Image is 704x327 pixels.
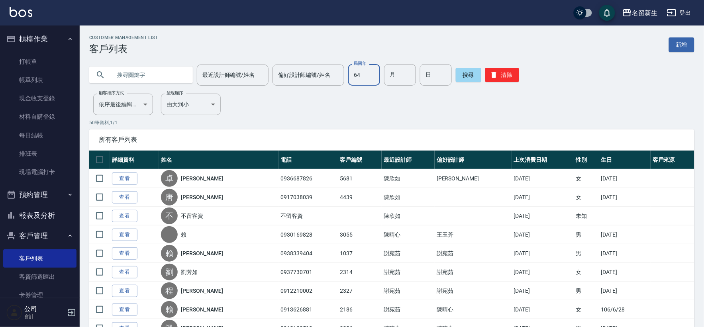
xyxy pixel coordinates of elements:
th: 性別 [574,151,599,169]
td: 陳欣如 [382,207,435,225]
div: 賴 [161,301,178,318]
td: 0938339404 [279,244,338,263]
button: 清除 [485,68,519,82]
a: 現場電腦打卡 [3,163,76,181]
a: [PERSON_NAME] [181,287,223,295]
td: 0936687826 [279,169,338,188]
th: 詳細資料 [110,151,159,169]
a: 查看 [112,304,137,316]
td: [DATE] [599,282,651,300]
td: 0912210002 [279,282,338,300]
a: 每日結帳 [3,126,76,145]
td: 女 [574,263,599,282]
th: 客戶來源 [651,151,694,169]
td: [DATE] [512,207,574,225]
a: [PERSON_NAME] [181,174,223,182]
button: 名留新生 [619,5,661,21]
img: Logo [10,7,32,17]
td: 謝宛茹 [435,263,512,282]
td: 2327 [338,282,382,300]
img: Person [6,305,22,321]
div: 由大到小 [161,94,221,115]
a: 打帳單 [3,53,76,71]
td: [DATE] [599,225,651,244]
td: 1037 [338,244,382,263]
td: 男 [574,282,599,300]
td: 106/6/28 [599,300,651,319]
div: 唐 [161,189,178,206]
a: 新增 [669,37,694,52]
td: 0917038039 [279,188,338,207]
td: [DATE] [599,263,651,282]
a: 查看 [112,229,137,241]
th: 最近設計師 [382,151,435,169]
td: 陳晴心 [382,225,435,244]
td: 0930169828 [279,225,338,244]
td: 2186 [338,300,382,319]
td: 謝宛茹 [435,282,512,300]
td: 謝宛茹 [382,263,435,282]
button: 登出 [664,6,694,20]
td: 0937730701 [279,263,338,282]
button: save [599,5,615,21]
a: 不留客資 [181,212,203,220]
p: 會計 [24,313,65,320]
td: 陳欣如 [382,188,435,207]
a: 現金收支登錄 [3,89,76,108]
p: 50 筆資料, 1 / 1 [89,119,694,126]
td: [DATE] [512,225,574,244]
a: 卡券管理 [3,286,76,304]
h3: 客戶列表 [89,43,158,55]
a: [PERSON_NAME] [181,249,223,257]
td: 未知 [574,207,599,225]
a: 查看 [112,247,137,260]
td: 4439 [338,188,382,207]
td: [DATE] [512,263,574,282]
td: [DATE] [599,169,651,188]
a: 客資篩選匯出 [3,268,76,286]
td: 2314 [338,263,382,282]
td: [DATE] [512,300,574,319]
th: 上次消費日期 [512,151,574,169]
a: 材料自購登錄 [3,108,76,126]
a: 查看 [112,266,137,278]
td: 男 [574,225,599,244]
label: 民國年 [354,61,366,67]
td: 陳晴心 [435,300,512,319]
td: 王玉芳 [435,225,512,244]
td: 男 [574,244,599,263]
td: 謝宛茹 [382,300,435,319]
label: 呈現順序 [167,90,183,96]
a: 排班表 [3,145,76,163]
div: 劉 [161,264,178,280]
th: 生日 [599,151,651,169]
td: 謝宛茹 [382,244,435,263]
td: 3055 [338,225,382,244]
th: 姓名 [159,151,278,169]
h5: 公司 [24,305,65,313]
td: [DATE] [512,282,574,300]
td: 謝宛茹 [382,282,435,300]
td: 女 [574,169,599,188]
div: 卓 [161,170,178,187]
span: 所有客戶列表 [99,136,685,144]
td: [DATE] [599,244,651,263]
a: 查看 [112,285,137,297]
button: 搜尋 [456,68,481,82]
td: 女 [574,300,599,319]
div: 名留新生 [632,8,657,18]
td: 不留客資 [279,207,338,225]
td: 5681 [338,169,382,188]
h2: Customer Management List [89,35,158,40]
td: 0913626881 [279,300,338,319]
a: [PERSON_NAME] [181,305,223,313]
a: 客戶列表 [3,249,76,268]
th: 電話 [279,151,338,169]
a: 賴 [181,231,186,239]
th: 客戶編號 [338,151,382,169]
div: 賴 [161,245,178,262]
div: 依序最後編輯時間 [93,94,153,115]
a: 查看 [112,191,137,204]
a: 劉芳如 [181,268,198,276]
td: 陳欣如 [382,169,435,188]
